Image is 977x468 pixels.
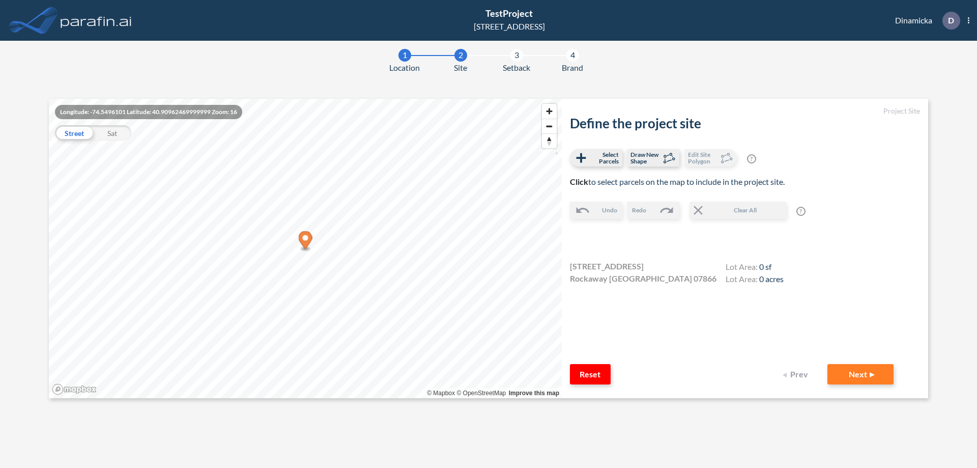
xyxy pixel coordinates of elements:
span: [STREET_ADDRESS] [570,260,644,272]
a: OpenStreetMap [456,390,506,397]
span: TestProject [485,8,533,19]
h4: Lot Area: [726,262,784,274]
span: Undo [602,206,617,215]
div: 3 [510,49,523,62]
span: Site [454,62,467,74]
span: to select parcels on the map to include in the project site. [570,177,785,186]
span: 0 sf [759,262,771,271]
span: Draw New Shape [630,151,660,164]
b: Click [570,177,588,186]
button: Clear All [689,202,786,219]
button: Zoom out [542,119,557,133]
button: Next [827,364,894,384]
div: Map marker [299,231,312,252]
canvas: Map [49,99,562,398]
a: Mapbox homepage [52,383,97,395]
div: [STREET_ADDRESS] [474,20,545,33]
span: Redo [632,206,646,215]
span: ? [747,154,756,163]
div: 2 [454,49,467,62]
span: Select Parcels [589,151,619,164]
span: Clear All [706,206,785,215]
button: Reset bearing to north [542,133,557,148]
img: logo [59,10,134,31]
span: Brand [562,62,583,74]
p: D [948,16,954,25]
button: Reset [570,364,611,384]
div: 4 [566,49,579,62]
button: Redo [627,202,679,219]
div: 1 [398,49,411,62]
h2: Define the project site [570,116,920,131]
span: Reset bearing to north [542,134,557,148]
button: Prev [777,364,817,384]
a: Mapbox [427,390,455,397]
h5: Project Site [570,107,920,116]
span: ? [796,207,806,216]
a: Improve this map [509,390,559,397]
span: 0 acres [759,274,784,284]
button: Undo [570,202,622,219]
span: Rockaway [GEOGRAPHIC_DATA] 07866 [570,272,716,285]
span: Setback [503,62,530,74]
div: Dinamicka [880,12,969,30]
div: Street [55,125,93,141]
span: Location [389,62,420,74]
div: Sat [93,125,131,141]
span: Edit Site Polygon [688,151,718,164]
h4: Lot Area: [726,274,784,286]
button: Zoom in [542,104,557,119]
div: Longitude: -74.5496101 Latitude: 40.90962469999999 Zoom: 16 [55,105,242,119]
